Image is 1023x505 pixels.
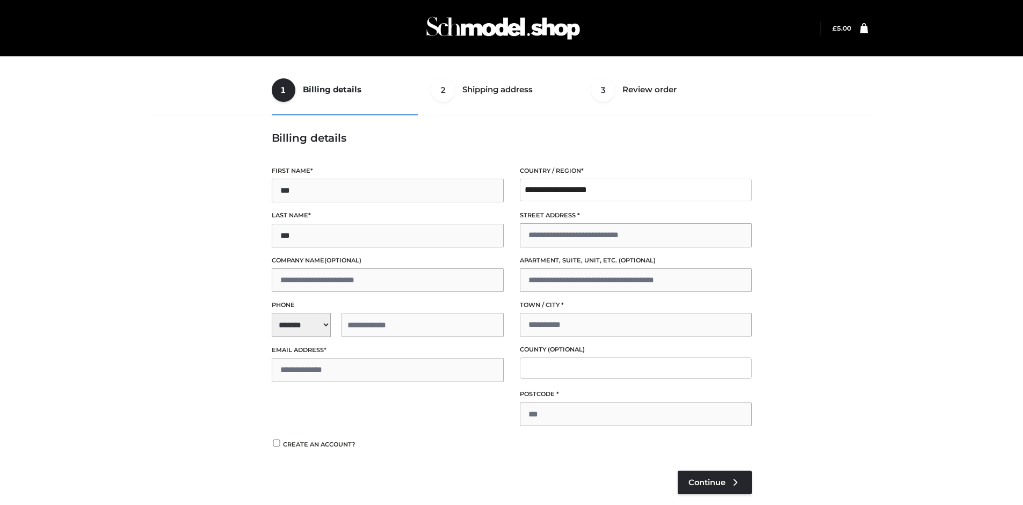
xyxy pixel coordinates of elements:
[520,389,752,399] label: Postcode
[423,7,584,49] img: Schmodel Admin 964
[619,257,656,264] span: (optional)
[520,255,752,266] label: Apartment, suite, unit, etc.
[548,346,585,353] span: (optional)
[832,24,837,32] span: £
[272,345,504,355] label: Email address
[272,131,752,144] h3: Billing details
[688,478,725,487] span: Continue
[520,166,752,176] label: Country / Region
[272,255,504,266] label: Company name
[272,166,504,176] label: First name
[283,441,355,448] span: Create an account?
[832,24,851,32] bdi: 5.00
[520,210,752,221] label: Street address
[832,24,851,32] a: £5.00
[324,257,361,264] span: (optional)
[272,210,504,221] label: Last name
[272,300,504,310] label: Phone
[678,471,752,494] a: Continue
[520,345,752,355] label: County
[272,440,281,447] input: Create an account?
[520,300,752,310] label: Town / City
